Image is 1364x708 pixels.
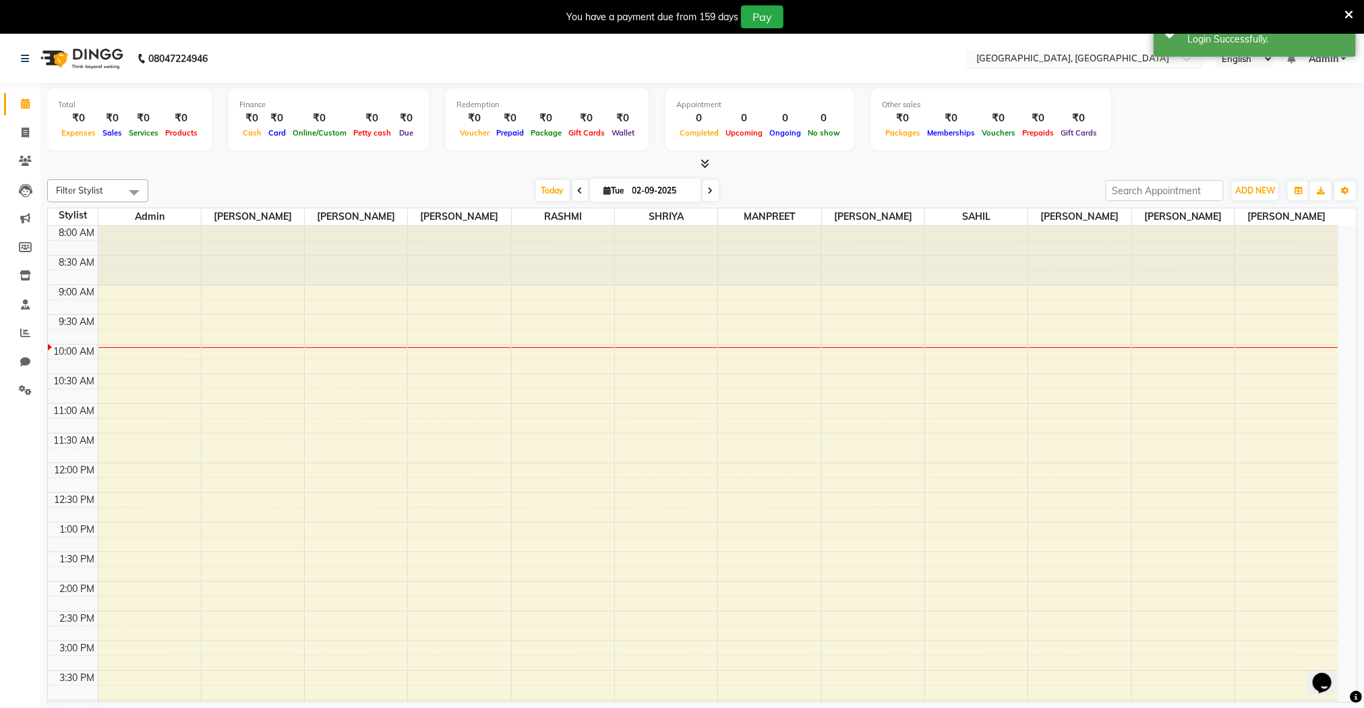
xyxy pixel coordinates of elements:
[1187,32,1346,47] div: Login Successfully.
[882,128,924,138] span: Packages
[718,208,821,225] span: MANPREET
[924,128,978,138] span: Memberships
[125,111,162,126] div: ₹0
[99,111,125,126] div: ₹0
[289,128,350,138] span: Online/Custom
[408,208,510,225] span: [PERSON_NAME]
[493,128,527,138] span: Prepaid
[162,128,201,138] span: Products
[350,111,394,126] div: ₹0
[882,111,924,126] div: ₹0
[125,128,162,138] span: Services
[57,582,98,596] div: 2:00 PM
[615,208,717,225] span: SHRIYA
[57,552,98,566] div: 1:30 PM
[57,315,98,329] div: 9:30 AM
[822,208,924,225] span: [PERSON_NAME]
[722,111,766,126] div: 0
[51,404,98,418] div: 11:00 AM
[804,128,843,138] span: No show
[1235,185,1275,196] span: ADD NEW
[394,111,418,126] div: ₹0
[265,111,289,126] div: ₹0
[512,208,614,225] span: RASHMI
[239,128,265,138] span: Cash
[58,128,99,138] span: Expenses
[741,5,783,28] button: Pay
[52,463,98,477] div: 12:00 PM
[396,128,417,138] span: Due
[978,111,1019,126] div: ₹0
[265,128,289,138] span: Card
[98,208,201,225] span: Admin
[57,285,98,299] div: 9:00 AM
[456,128,493,138] span: Voucher
[57,641,98,655] div: 3:00 PM
[722,128,766,138] span: Upcoming
[202,208,304,225] span: [PERSON_NAME]
[57,612,98,626] div: 2:30 PM
[305,208,407,225] span: [PERSON_NAME]
[766,111,804,126] div: 0
[1307,654,1351,695] iframe: chat widget
[565,111,608,126] div: ₹0
[1019,128,1057,138] span: Prepaids
[1057,111,1100,126] div: ₹0
[1132,208,1235,225] span: [PERSON_NAME]
[1028,208,1131,225] span: [PERSON_NAME]
[628,181,696,201] input: 2025-09-02
[51,374,98,388] div: 10:30 AM
[1106,180,1224,201] input: Search Appointment
[676,111,722,126] div: 0
[289,111,350,126] div: ₹0
[99,128,125,138] span: Sales
[882,99,1100,111] div: Other sales
[766,128,804,138] span: Ongoing
[57,671,98,685] div: 3:30 PM
[51,434,98,448] div: 11:30 AM
[57,523,98,537] div: 1:00 PM
[57,226,98,240] div: 8:00 AM
[1232,181,1278,200] button: ADD NEW
[51,345,98,359] div: 10:00 AM
[527,111,565,126] div: ₹0
[804,111,843,126] div: 0
[925,208,1028,225] span: SAHIL
[1057,128,1100,138] span: Gift Cards
[924,111,978,126] div: ₹0
[58,111,99,126] div: ₹0
[350,128,394,138] span: Petty cash
[536,180,570,201] span: Today
[456,99,638,111] div: Redemption
[148,40,208,78] b: 08047224946
[1309,52,1338,66] span: Admin
[676,128,722,138] span: Completed
[239,111,265,126] div: ₹0
[566,10,738,24] div: You have a payment due from 159 days
[48,208,98,223] div: Stylist
[527,128,565,138] span: Package
[493,111,527,126] div: ₹0
[34,40,127,78] img: logo
[978,128,1019,138] span: Vouchers
[1019,111,1057,126] div: ₹0
[58,99,201,111] div: Total
[601,185,628,196] span: Tue
[52,493,98,507] div: 12:30 PM
[162,111,201,126] div: ₹0
[239,99,418,111] div: Finance
[608,128,638,138] span: Wallet
[56,185,103,196] span: Filter Stylist
[456,111,493,126] div: ₹0
[676,99,843,111] div: Appointment
[57,256,98,270] div: 8:30 AM
[608,111,638,126] div: ₹0
[1235,208,1338,225] span: [PERSON_NAME]
[565,128,608,138] span: Gift Cards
